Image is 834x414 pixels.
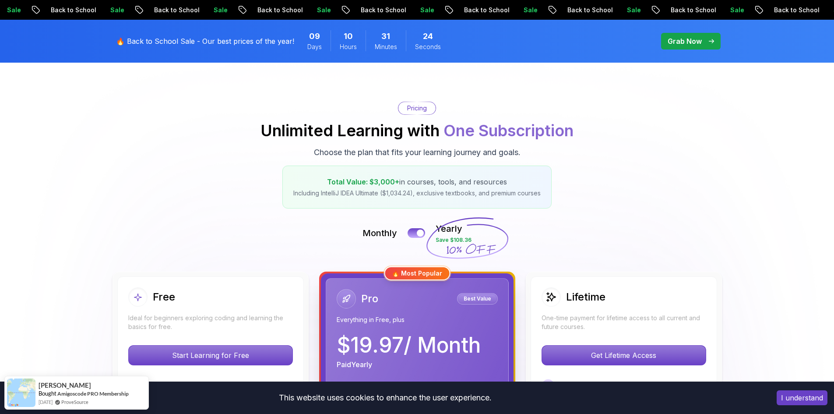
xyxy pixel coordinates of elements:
[307,42,322,51] span: Days
[293,189,541,198] p: Including IntelliJ IDEA Ultimate ($1,034.24), exclusive textbooks, and premium courses
[39,398,53,406] span: [DATE]
[145,381,241,391] p: Beginner friendly free courses
[309,30,320,42] span: 9 Days
[39,382,91,389] span: [PERSON_NAME]
[542,351,706,360] a: Get Lifetime Access
[566,290,605,304] h2: Lifetime
[662,6,722,14] p: Back to School
[766,6,825,14] p: Back to School
[102,6,130,14] p: Sale
[515,6,543,14] p: Sale
[7,379,35,407] img: provesource social proof notification image
[423,30,433,42] span: 24 Seconds
[309,6,337,14] p: Sale
[542,314,706,331] p: One-time payment for lifetime access to all current and future courses.
[260,122,574,139] h2: Unlimited Learning with
[458,294,496,303] p: Best Value
[361,292,378,306] h2: Pro
[415,42,441,51] span: Seconds
[128,351,293,360] a: Start Learning for Free
[619,6,647,14] p: Sale
[381,30,390,42] span: 31 Minutes
[128,345,293,365] button: Start Learning for Free
[337,335,481,356] p: $ 19.97 / Month
[558,381,657,391] p: Lifetime Access To All Courses
[146,6,205,14] p: Back to School
[722,6,750,14] p: Sale
[456,6,515,14] p: Back to School
[153,290,175,304] h2: Free
[559,6,619,14] p: Back to School
[42,6,102,14] p: Back to School
[337,315,498,324] p: Everything in Free, plus
[542,345,706,365] button: Get Lifetime Access
[116,36,294,46] p: 🔥 Back to School Sale - Our best prices of the year!
[39,390,56,397] span: Bought
[412,6,440,14] p: Sale
[129,346,292,365] p: Start Learning for Free
[327,177,399,186] span: Total Value: $3,000+
[407,104,427,113] p: Pricing
[128,314,293,331] p: Ideal for beginners exploring coding and learning the basics for free.
[352,6,412,14] p: Back to School
[293,177,541,187] p: in courses, tools, and resources
[61,398,88,406] a: ProveSource
[7,388,764,407] div: This website uses cookies to enhance the user experience.
[337,359,372,370] p: Paid Yearly
[443,121,574,140] span: One Subscription
[375,42,397,51] span: Minutes
[205,6,233,14] p: Sale
[57,390,129,397] a: Amigoscode PRO Membership
[777,390,827,405] button: Accept cookies
[314,146,521,159] p: Choose the plan that fits your learning journey and goals.
[340,42,357,51] span: Hours
[668,36,702,46] p: Grab Now
[344,30,353,42] span: 10 Hours
[362,227,397,239] p: Monthly
[249,6,309,14] p: Back to School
